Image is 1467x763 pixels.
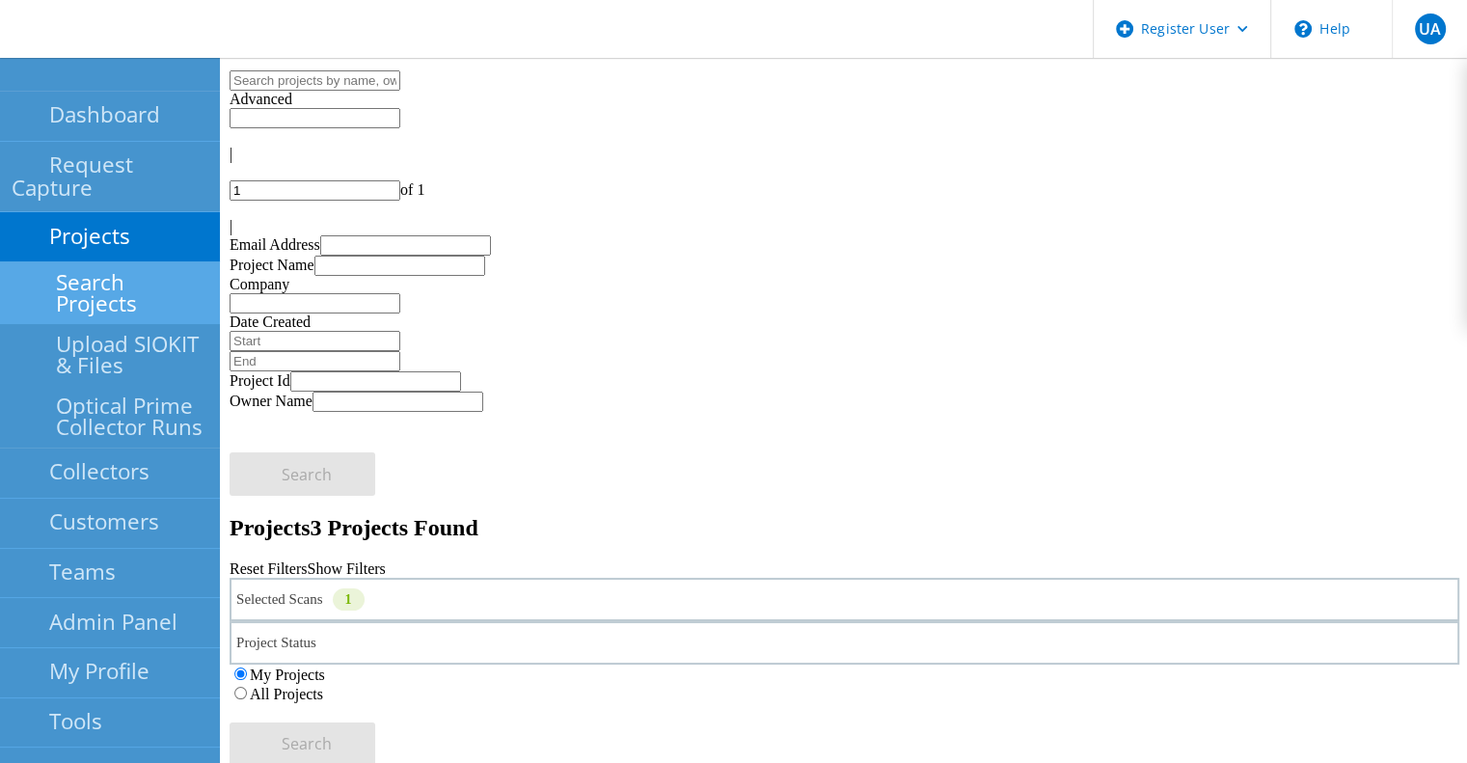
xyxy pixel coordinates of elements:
[230,146,1459,163] div: |
[19,38,227,54] a: Live Optics Dashboard
[230,70,400,91] input: Search projects by name, owner, ID, company, etc
[230,276,289,292] label: Company
[230,218,1459,235] div: |
[230,578,1459,621] div: Selected Scans
[1294,20,1312,38] svg: \n
[230,621,1459,665] div: Project Status
[230,515,311,540] b: Projects
[333,588,365,611] div: 1
[230,331,400,351] input: Start
[307,560,385,577] a: Show Filters
[230,313,311,330] label: Date Created
[250,686,323,702] label: All Projects
[400,181,424,198] span: of 1
[230,351,400,371] input: End
[282,464,332,485] span: Search
[230,372,290,389] label: Project Id
[311,515,478,540] span: 3 Projects Found
[1419,21,1441,37] span: UA
[230,257,314,273] label: Project Name
[282,733,332,754] span: Search
[250,667,325,683] label: My Projects
[230,452,375,496] button: Search
[230,236,320,253] label: Email Address
[230,91,292,107] span: Advanced
[230,560,307,577] a: Reset Filters
[230,393,312,409] label: Owner Name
